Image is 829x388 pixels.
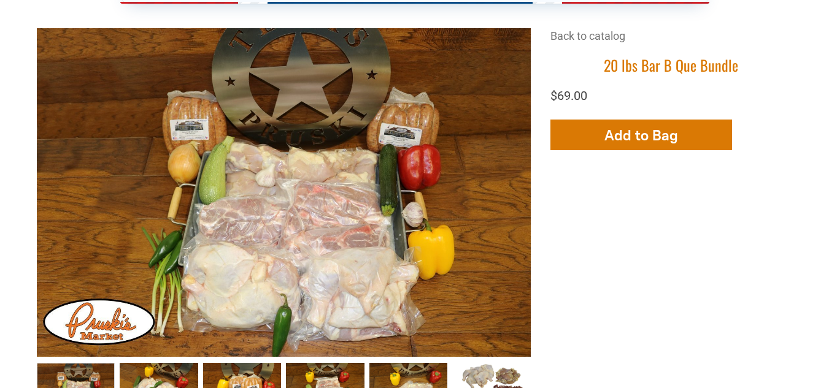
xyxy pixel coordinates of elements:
img: 20 lbs Bar B Que Bundle [37,28,531,357]
span: Add to Bag [604,126,678,144]
h1: 20 lbs Bar B Que Bundle [550,56,792,75]
a: Back to catalog [550,29,625,42]
button: Add to Bag [550,120,732,150]
span: $69.00 [550,88,587,103]
div: Breadcrumbs [550,28,792,56]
